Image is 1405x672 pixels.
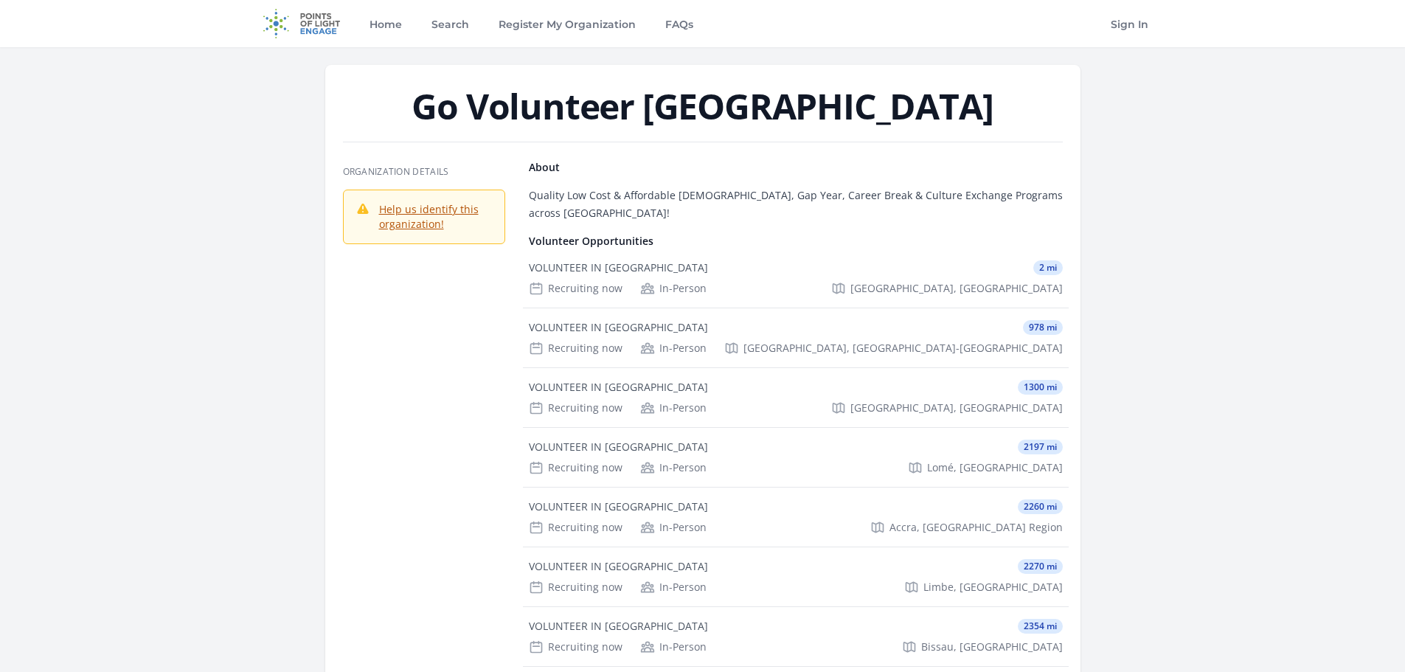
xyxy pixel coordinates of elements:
a: VOLUNTEER IN [GEOGRAPHIC_DATA] 2260 mi Recruiting now In-Person Accra, [GEOGRAPHIC_DATA] Region [523,488,1069,547]
a: VOLUNTEER IN [GEOGRAPHIC_DATA] 1300 mi Recruiting now In-Person [GEOGRAPHIC_DATA], [GEOGRAPHIC_DATA] [523,368,1069,427]
h4: Volunteer Opportunities [529,234,1063,249]
span: 2197 mi [1018,440,1063,454]
div: In-Person [640,460,707,475]
div: Recruiting now [529,401,622,415]
div: VOLUNTEER IN [GEOGRAPHIC_DATA] [529,559,708,574]
div: VOLUNTEER IN [GEOGRAPHIC_DATA] [529,320,708,335]
div: Recruiting now [529,520,622,535]
span: 978 mi [1023,320,1063,335]
span: [GEOGRAPHIC_DATA], [GEOGRAPHIC_DATA] [850,401,1063,415]
span: 2 mi [1033,260,1063,275]
div: In-Person [640,281,707,296]
div: In-Person [640,580,707,595]
a: VOLUNTEER IN [GEOGRAPHIC_DATA] 978 mi Recruiting now In-Person [GEOGRAPHIC_DATA], [GEOGRAPHIC_DAT... [523,308,1069,367]
div: VOLUNTEER IN [GEOGRAPHIC_DATA] [529,380,708,395]
div: Recruiting now [529,460,622,475]
div: Recruiting now [529,341,622,356]
div: VOLUNTEER IN [GEOGRAPHIC_DATA] [529,440,708,454]
div: VOLUNTEER IN [GEOGRAPHIC_DATA] [529,499,708,514]
div: VOLUNTEER IN [GEOGRAPHIC_DATA] [529,619,708,634]
div: In-Person [640,401,707,415]
div: In-Person [640,640,707,654]
div: Recruiting now [529,281,622,296]
span: 2260 mi [1018,499,1063,514]
a: VOLUNTEER IN [GEOGRAPHIC_DATA] 2354 mi Recruiting now In-Person Bissau, [GEOGRAPHIC_DATA] [523,607,1069,666]
span: Lomé, [GEOGRAPHIC_DATA] [927,460,1063,475]
div: Recruiting now [529,580,622,595]
span: Accra, [GEOGRAPHIC_DATA] Region [889,520,1063,535]
span: [GEOGRAPHIC_DATA], [GEOGRAPHIC_DATA] [850,281,1063,296]
a: VOLUNTEER IN [GEOGRAPHIC_DATA] 2 mi Recruiting now In-Person [GEOGRAPHIC_DATA], [GEOGRAPHIC_DATA] [523,249,1069,308]
span: 2270 mi [1018,559,1063,574]
a: VOLUNTEER IN [GEOGRAPHIC_DATA] 2270 mi Recruiting now In-Person Limbe, [GEOGRAPHIC_DATA] [523,547,1069,606]
div: VOLUNTEER IN [GEOGRAPHIC_DATA] [529,260,708,275]
span: Bissau, [GEOGRAPHIC_DATA] [921,640,1063,654]
span: Limbe, [GEOGRAPHIC_DATA] [923,580,1063,595]
span: 1300 mi [1018,380,1063,395]
div: Recruiting now [529,640,622,654]
h3: Organization Details [343,166,505,178]
h4: About [529,160,1063,175]
div: In-Person [640,341,707,356]
a: Help us identify this organization! [379,202,479,231]
span: 2354 mi [1018,619,1063,634]
p: Quality Low Cost & Affordable [DEMOGRAPHIC_DATA], Gap Year, Career Break & Culture Exchange Progr... [529,187,1063,222]
h1: Go Volunteer [GEOGRAPHIC_DATA] [343,89,1063,124]
a: VOLUNTEER IN [GEOGRAPHIC_DATA] 2197 mi Recruiting now In-Person Lomé, [GEOGRAPHIC_DATA] [523,428,1069,487]
span: [GEOGRAPHIC_DATA], [GEOGRAPHIC_DATA]-[GEOGRAPHIC_DATA] [743,341,1063,356]
div: In-Person [640,520,707,535]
